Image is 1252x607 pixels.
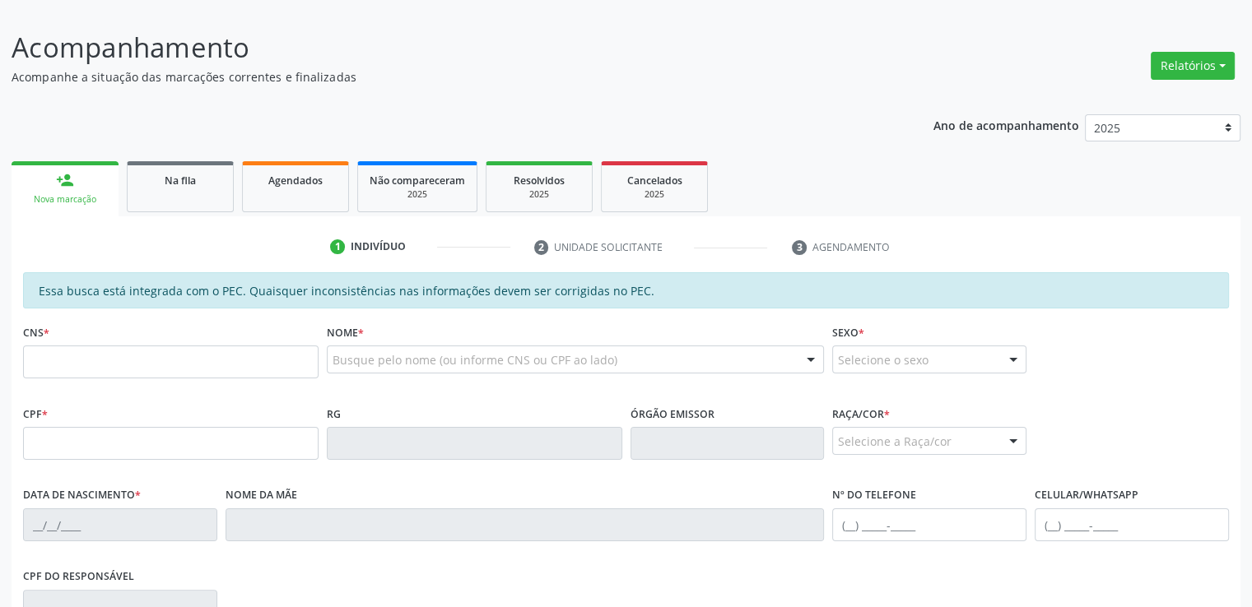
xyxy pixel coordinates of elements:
[613,188,696,201] div: 2025
[56,171,74,189] div: person_add
[23,564,134,590] label: CPF do responsável
[330,239,345,254] div: 1
[838,433,952,450] span: Selecione a Raça/cor
[631,401,714,427] label: Órgão emissor
[933,114,1079,135] p: Ano de acompanhamento
[514,174,565,188] span: Resolvidos
[23,483,141,508] label: Data de nascimento
[1035,508,1229,541] input: (__) _____-_____
[1035,483,1138,508] label: Celular/WhatsApp
[327,401,341,427] label: RG
[23,401,48,427] label: CPF
[23,193,107,206] div: Nova marcação
[12,27,872,68] p: Acompanhamento
[23,272,1229,308] div: Essa busca está integrada com o PEC. Quaisquer inconsistências nas informações devem ser corrigid...
[838,351,929,368] span: Selecione o sexo
[832,401,890,427] label: Raça/cor
[12,68,872,86] p: Acompanhe a situação das marcações correntes e finalizadas
[1151,52,1235,80] button: Relatórios
[370,188,465,201] div: 2025
[832,320,864,345] label: Sexo
[832,508,1026,541] input: (__) _____-_____
[498,188,580,201] div: 2025
[327,320,364,345] label: Nome
[370,174,465,188] span: Não compareceram
[627,174,682,188] span: Cancelados
[226,483,297,508] label: Nome da mãe
[351,239,406,254] div: Indivíduo
[23,320,49,345] label: CNS
[23,508,217,541] input: __/__/____
[333,351,617,368] span: Busque pelo nome (ou informe CNS ou CPF ao lado)
[165,174,196,188] span: Na fila
[268,174,323,188] span: Agendados
[832,483,916,508] label: Nº do Telefone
